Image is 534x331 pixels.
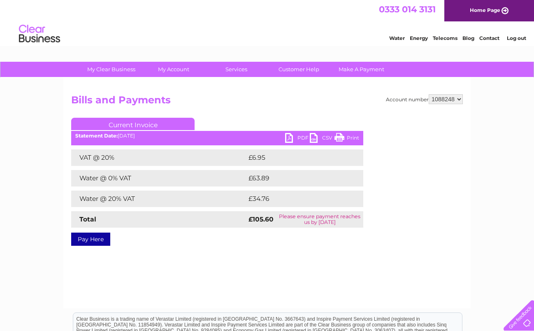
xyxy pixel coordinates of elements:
a: Services [202,62,270,77]
a: Print [334,133,359,145]
a: 0333 014 3131 [379,4,436,14]
a: Water [389,35,405,41]
a: CSV [310,133,334,145]
div: Account number [386,94,463,104]
td: £63.89 [246,170,347,186]
td: £34.76 [246,191,347,207]
a: Log out [507,35,526,41]
a: Customer Help [265,62,333,77]
a: Blog [462,35,474,41]
a: Telecoms [433,35,457,41]
a: My Account [140,62,208,77]
a: Make A Payment [327,62,395,77]
a: Energy [410,35,428,41]
div: [DATE] [71,133,363,139]
a: Current Invoice [71,118,195,130]
td: Please ensure payment reaches us by [DATE] [276,211,363,228]
a: Contact [479,35,499,41]
a: My Clear Business [77,62,145,77]
strong: Total [79,215,96,223]
td: £6.95 [246,149,344,166]
td: Water @ 0% VAT [71,170,246,186]
b: Statement Date: [75,133,118,139]
a: Pay Here [71,233,110,246]
div: Clear Business is a trading name of Verastar Limited (registered in [GEOGRAPHIC_DATA] No. 3667643... [73,5,462,40]
strong: £105.60 [248,215,274,223]
h2: Bills and Payments [71,94,463,110]
td: VAT @ 20% [71,149,246,166]
td: Water @ 20% VAT [71,191,246,207]
a: PDF [285,133,310,145]
img: logo.png [19,21,60,47]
